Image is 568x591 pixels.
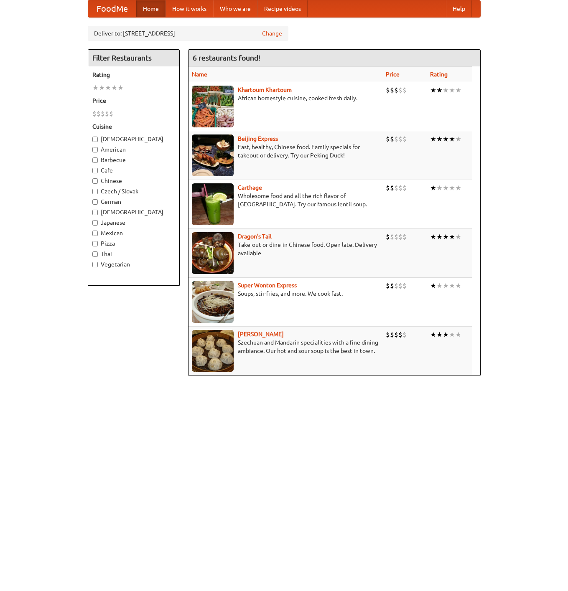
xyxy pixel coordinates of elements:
li: $ [394,281,398,290]
li: $ [402,232,407,241]
label: Thai [92,250,175,258]
h5: Cuisine [92,122,175,131]
li: $ [386,330,390,339]
li: $ [109,109,113,118]
li: ★ [455,86,461,95]
li: ★ [436,86,443,95]
input: American [92,147,98,152]
label: Barbecue [92,156,175,164]
h4: Filter Restaurants [88,50,179,66]
h5: Price [92,96,175,105]
b: Khartoum Khartoum [238,86,292,93]
li: $ [386,134,390,144]
li: ★ [455,330,461,339]
p: Wholesome food and all the rich flavor of [GEOGRAPHIC_DATA]. Try our famous lentil soup. [192,192,379,208]
li: $ [386,183,390,193]
label: Mexican [92,229,175,237]
li: ★ [443,134,449,144]
li: ★ [455,232,461,241]
a: How it works [166,0,213,17]
li: $ [398,86,402,95]
label: Czech / Slovak [92,187,175,195]
a: Home [136,0,166,17]
a: Rating [430,71,448,78]
li: $ [398,134,402,144]
input: Mexican [92,231,98,236]
li: $ [390,183,394,193]
li: $ [105,109,109,118]
li: ★ [430,183,436,193]
a: Super Wonton Express [238,282,297,289]
label: Japanese [92,218,175,227]
li: ★ [449,86,455,95]
a: Recipe videos [257,0,308,17]
label: Chinese [92,177,175,185]
li: ★ [443,330,449,339]
li: ★ [449,183,455,193]
li: $ [398,330,402,339]
input: Chinese [92,178,98,184]
a: [PERSON_NAME] [238,331,284,337]
p: Soups, stir-fries, and more. We cook fast. [192,289,379,298]
a: Who we are [213,0,257,17]
li: ★ [436,330,443,339]
a: FoodMe [88,0,136,17]
img: shandong.jpg [192,330,234,372]
li: ★ [443,281,449,290]
li: ★ [455,281,461,290]
li: $ [394,330,398,339]
div: Deliver to: [STREET_ADDRESS] [88,26,288,41]
li: ★ [449,330,455,339]
li: $ [97,109,101,118]
li: ★ [99,83,105,92]
li: $ [394,183,398,193]
input: Pizza [92,241,98,246]
li: $ [402,330,407,339]
li: ★ [430,330,436,339]
li: ★ [105,83,111,92]
li: ★ [111,83,117,92]
a: Beijing Express [238,135,278,142]
img: dragon.jpg [192,232,234,274]
img: carthage.jpg [192,183,234,225]
input: [DEMOGRAPHIC_DATA] [92,137,98,142]
li: ★ [430,232,436,241]
li: $ [402,134,407,144]
li: $ [398,281,402,290]
li: ★ [449,232,455,241]
input: Czech / Slovak [92,189,98,194]
li: ★ [436,134,443,144]
input: Cafe [92,168,98,173]
li: $ [386,86,390,95]
li: $ [402,86,407,95]
label: German [92,198,175,206]
a: Carthage [238,184,262,191]
input: Vegetarian [92,262,98,267]
li: $ [398,183,402,193]
p: Szechuan and Mandarin specialities with a fine dining ambiance. Our hot and sour soup is the best... [192,338,379,355]
li: ★ [443,183,449,193]
a: Dragon's Tail [238,233,272,240]
input: Barbecue [92,157,98,163]
li: $ [390,281,394,290]
li: $ [390,134,394,144]
a: Price [386,71,400,78]
a: Change [262,29,282,38]
label: [DEMOGRAPHIC_DATA] [92,135,175,143]
li: ★ [449,134,455,144]
li: ★ [430,86,436,95]
a: Name [192,71,207,78]
img: khartoum.jpg [192,86,234,127]
p: Fast, healthy, Chinese food. Family specials for takeout or delivery. Try our Peking Duck! [192,143,379,160]
li: $ [402,183,407,193]
li: $ [394,86,398,95]
li: $ [390,330,394,339]
a: Help [446,0,472,17]
input: German [92,199,98,205]
p: Take-out or dine-in Chinese food. Open late. Delivery available [192,241,379,257]
ng-pluralize: 6 restaurants found! [193,54,260,62]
